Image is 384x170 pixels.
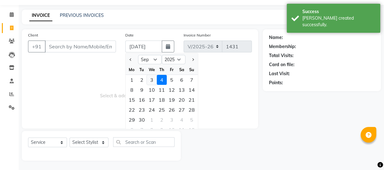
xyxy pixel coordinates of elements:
[177,75,187,85] div: 6
[127,125,137,135] div: 6
[187,95,197,105] div: Sunday, September 21, 2025
[187,65,197,75] div: Su
[137,115,147,125] div: 30
[177,125,187,135] div: Saturday, October 11, 2025
[167,95,177,105] div: Friday, September 19, 2025
[190,55,195,65] button: Next month
[147,85,157,95] div: Wednesday, September 10, 2025
[187,105,197,115] div: 28
[157,115,167,125] div: Thursday, October 2, 2025
[177,85,187,95] div: Saturday, September 13, 2025
[157,105,167,115] div: Thursday, September 25, 2025
[127,95,137,105] div: 15
[167,115,177,125] div: 3
[167,85,177,95] div: 12
[269,52,294,59] div: Total Visits:
[137,95,147,105] div: 16
[157,125,167,135] div: 9
[177,105,187,115] div: Saturday, September 27, 2025
[147,115,157,125] div: 1
[157,125,167,135] div: Thursday, October 9, 2025
[125,32,134,38] label: Date
[28,41,46,52] button: +91
[137,125,147,135] div: Tuesday, October 7, 2025
[157,75,167,85] div: 4
[187,85,197,95] div: 14
[128,55,133,65] button: Previous month
[127,115,137,125] div: Monday, September 29, 2025
[147,105,157,115] div: 24
[147,115,157,125] div: Wednesday, October 1, 2025
[187,75,197,85] div: 7
[187,125,197,135] div: Sunday, October 12, 2025
[137,105,147,115] div: 23
[147,75,157,85] div: Wednesday, September 3, 2025
[302,8,376,15] div: Success
[127,75,137,85] div: Monday, September 1, 2025
[147,105,157,115] div: Wednesday, September 24, 2025
[157,105,167,115] div: 25
[147,85,157,95] div: 10
[147,125,157,135] div: 8
[187,105,197,115] div: Sunday, September 28, 2025
[269,61,295,68] div: Card on file:
[127,65,137,75] div: Mo
[127,115,137,125] div: 29
[60,12,104,18] a: PREVIOUS INVOICES
[137,125,147,135] div: 7
[127,75,137,85] div: 1
[162,55,185,64] select: Select year
[45,41,116,52] input: Search by Name/Mobile/Email/Code
[127,125,137,135] div: Monday, October 6, 2025
[177,105,187,115] div: 27
[187,85,197,95] div: Sunday, September 14, 2025
[138,55,162,64] select: Select month
[127,85,137,95] div: 8
[137,115,147,125] div: Tuesday, September 30, 2025
[137,95,147,105] div: Tuesday, September 16, 2025
[157,75,167,85] div: Thursday, September 4, 2025
[187,115,197,125] div: Sunday, October 5, 2025
[269,34,283,41] div: Name:
[167,75,177,85] div: Friday, September 5, 2025
[269,80,283,86] div: Points:
[187,95,197,105] div: 21
[137,105,147,115] div: Tuesday, September 23, 2025
[157,95,167,105] div: Thursday, September 18, 2025
[269,70,290,77] div: Last Visit:
[147,65,157,75] div: We
[177,65,187,75] div: Sa
[167,85,177,95] div: Friday, September 12, 2025
[187,125,197,135] div: 12
[127,105,137,115] div: Monday, September 22, 2025
[127,95,137,105] div: Monday, September 15, 2025
[29,10,52,21] a: INVOICE
[28,60,252,122] span: Select & add items from the list below
[177,95,187,105] div: 20
[167,105,177,115] div: 26
[167,125,177,135] div: Friday, October 10, 2025
[177,115,187,125] div: 4
[167,75,177,85] div: 5
[187,115,197,125] div: 5
[157,115,167,125] div: 2
[157,85,167,95] div: Thursday, September 11, 2025
[147,125,157,135] div: Wednesday, October 8, 2025
[167,95,177,105] div: 19
[184,32,211,38] label: Invoice Number
[187,75,197,85] div: Sunday, September 7, 2025
[137,65,147,75] div: Tu
[157,85,167,95] div: 11
[147,75,157,85] div: 3
[269,43,296,50] div: Membership:
[28,32,38,38] label: Client
[177,75,187,85] div: Saturday, September 6, 2025
[157,65,167,75] div: Th
[147,95,157,105] div: 17
[302,15,376,28] div: Bill created successfully.
[177,85,187,95] div: 13
[157,95,167,105] div: 18
[127,105,137,115] div: 22
[137,75,147,85] div: Tuesday, September 2, 2025
[147,95,157,105] div: Wednesday, September 17, 2025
